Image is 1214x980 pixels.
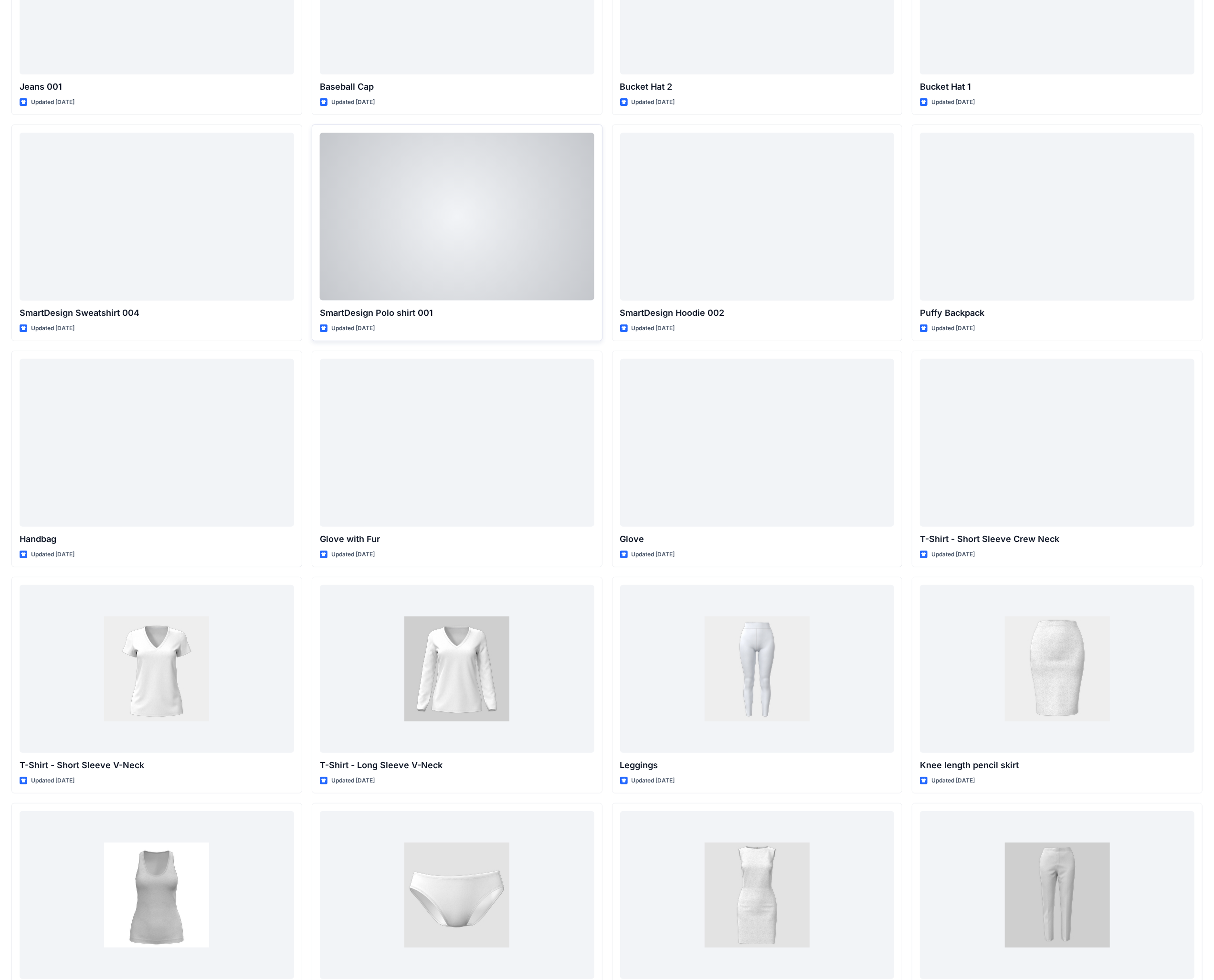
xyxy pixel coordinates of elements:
p: Updated [DATE] [31,323,74,334]
p: Bucket Hat 1 [920,80,1194,94]
p: Updated [DATE] [632,97,675,107]
a: T-Shirt - Short Sleeve V-Neck [20,585,294,752]
a: Leggings [620,585,895,752]
p: T-Shirt - Long Sleeve V-Neck [320,759,594,772]
p: Updated [DATE] [632,323,675,334]
p: SmartDesign Hoodie 002 [620,306,895,320]
a: Midi dress [620,811,895,979]
a: Trousers [920,811,1194,979]
p: Updated [DATE] [31,550,74,560]
a: Knee length pencil skirt [920,585,1194,752]
a: SmartDesign Hoodie 002 [620,133,895,300]
p: Leggings [620,759,895,772]
p: Updated [DATE] [632,550,675,560]
p: Bucket Hat 2 [620,80,895,94]
p: Updated [DATE] [331,323,375,334]
a: SmartDesign Sweatshirt 004 [20,133,294,300]
p: SmartDesign Polo shirt 001 [320,306,594,320]
p: Updated [DATE] [931,550,975,560]
a: T-Shirt - Long Sleeve V-Neck [320,585,594,752]
p: Updated [DATE] [331,550,375,560]
p: Handbag [20,532,294,546]
a: Glove with Fur [320,359,594,526]
p: SmartDesign Sweatshirt 004 [20,306,294,320]
a: T-Shirt - Short Sleeve Crew Neck [920,359,1194,526]
a: Handbag [20,359,294,526]
p: Updated [DATE] [931,323,975,334]
p: Baseball Cap [320,80,594,94]
p: Updated [DATE] [31,776,74,786]
a: Puffy Backpack [920,133,1194,300]
p: Jeans 001 [20,80,294,94]
p: T-Shirt - Short Sleeve V-Neck [20,759,294,772]
p: Updated [DATE] [931,776,975,786]
a: Glove [620,359,895,526]
p: Updated [DATE] [331,776,375,786]
p: Updated [DATE] [931,97,975,107]
a: Basic tank top [20,811,294,979]
p: Puffy Backpack [920,306,1194,320]
p: Updated [DATE] [331,97,375,107]
p: T-Shirt - Short Sleeve Crew Neck [920,532,1194,546]
p: Updated [DATE] [632,776,675,786]
p: Updated [DATE] [31,97,74,107]
p: Glove with Fur [320,532,594,546]
p: Knee length pencil skirt [920,759,1194,772]
p: Glove [620,532,895,546]
a: Briefs [320,811,594,979]
a: SmartDesign Polo shirt 001 [320,133,594,300]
